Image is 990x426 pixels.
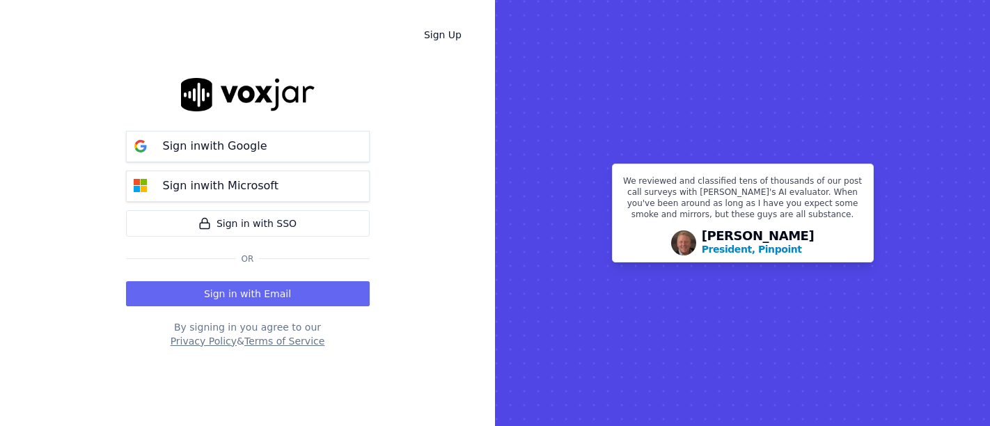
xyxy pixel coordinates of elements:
button: Sign inwith Microsoft [126,171,370,202]
img: google Sign in button [127,132,155,160]
div: [PERSON_NAME] [702,230,815,256]
button: Sign inwith Google [126,131,370,162]
img: microsoft Sign in button [127,172,155,200]
button: Privacy Policy [171,334,237,348]
img: logo [181,78,315,111]
a: Sign Up [413,22,473,47]
p: Sign in with Google [163,138,267,155]
p: We reviewed and classified tens of thousands of our post call surveys with [PERSON_NAME]'s AI eva... [621,175,865,226]
p: Sign in with Microsoft [163,177,278,194]
p: President, Pinpoint [702,242,802,256]
div: By signing in you agree to our & [126,320,370,348]
a: Sign in with SSO [126,210,370,237]
span: Or [236,253,260,265]
button: Sign in with Email [126,281,370,306]
button: Terms of Service [244,334,324,348]
img: Avatar [671,230,696,255]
